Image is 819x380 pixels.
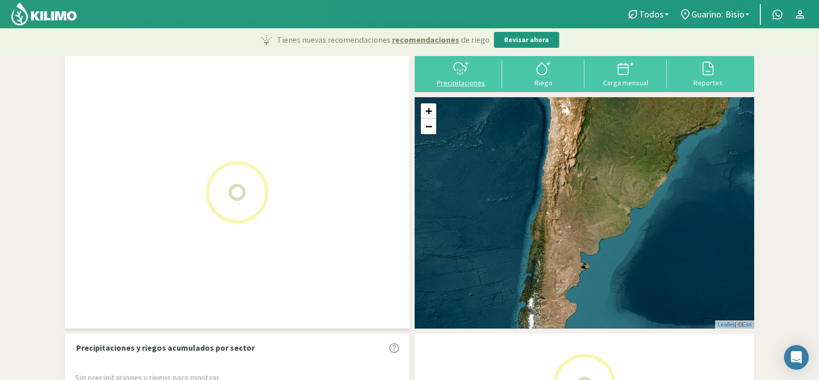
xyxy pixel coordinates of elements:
button: Carga mensual [584,60,667,87]
a: Leaflet [718,321,735,328]
div: Open Intercom Messenger [784,345,809,370]
button: Reportes [667,60,749,87]
div: Precipitaciones [423,79,499,86]
img: Loading... [186,141,289,244]
p: Precipitaciones y riegos acumulados por sector [76,341,255,354]
a: Zoom in [421,103,436,119]
p: Revisar ahora [504,35,549,45]
a: Esri [742,321,752,328]
button: Revisar ahora [494,32,559,48]
span: Guarino: Bisio [691,9,744,20]
div: Carga mensual [587,79,664,86]
p: Tienes nuevas recomendaciones [277,33,490,46]
span: Todos [639,9,664,20]
a: Zoom out [421,119,436,134]
img: Kilimo [10,2,78,26]
button: Precipitaciones [420,60,502,87]
div: Riego [505,79,581,86]
span: recomendaciones [392,33,459,46]
div: | © [715,320,754,329]
span: de riego [461,33,490,46]
div: Reportes [670,79,746,86]
button: Riego [502,60,584,87]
